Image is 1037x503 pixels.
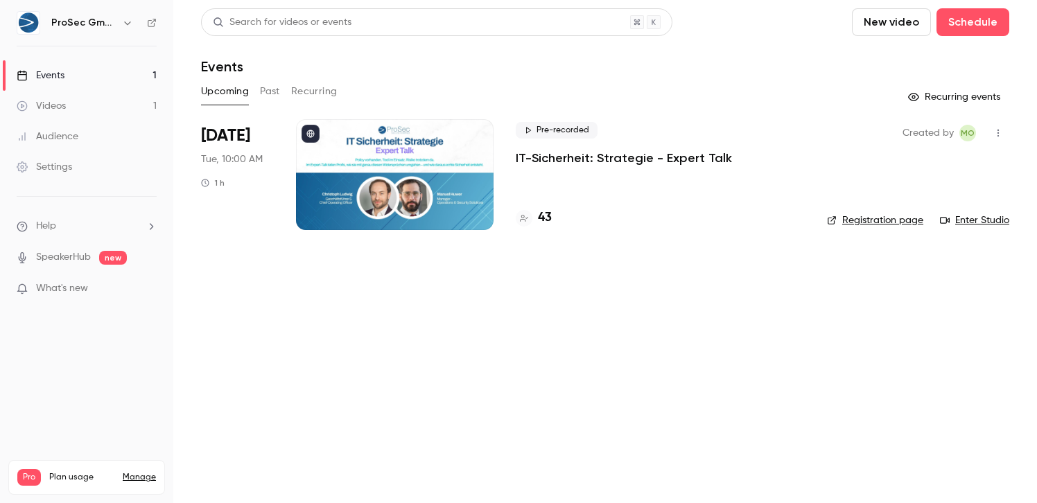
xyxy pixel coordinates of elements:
span: What's new [36,281,88,296]
a: Enter Studio [940,213,1009,227]
button: Schedule [936,8,1009,36]
div: Audience [17,130,78,143]
div: 1 h [201,177,225,188]
span: new [99,251,127,265]
span: MD Operative [959,125,976,141]
div: Search for videos or events [213,15,351,30]
a: SpeakerHub [36,250,91,265]
h6: ProSec GmbH [51,16,116,30]
div: Settings [17,160,72,174]
h1: Events [201,58,243,75]
button: Upcoming [201,80,249,103]
button: Past [260,80,280,103]
div: Events [17,69,64,82]
span: Tue, 10:00 AM [201,152,263,166]
button: New video [852,8,931,36]
h4: 43 [538,209,552,227]
a: 43 [516,209,552,227]
span: Pro [17,469,41,486]
img: ProSec GmbH [17,12,40,34]
span: Plan usage [49,472,114,483]
div: Sep 23 Tue, 10:00 AM (Europe/Berlin) [201,119,274,230]
li: help-dropdown-opener [17,219,157,233]
a: Registration page [827,213,923,227]
div: Videos [17,99,66,113]
span: Created by [903,125,954,141]
span: Help [36,219,56,233]
span: [DATE] [201,125,250,147]
button: Recurring events [902,86,1009,108]
a: Manage [123,472,156,483]
span: Pre-recorded [516,122,598,139]
span: MO [961,125,975,141]
button: Recurring [291,80,338,103]
a: IT-Sicherheit: Strategie - Expert Talk [516,150,732,166]
iframe: Noticeable Trigger [140,283,157,295]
